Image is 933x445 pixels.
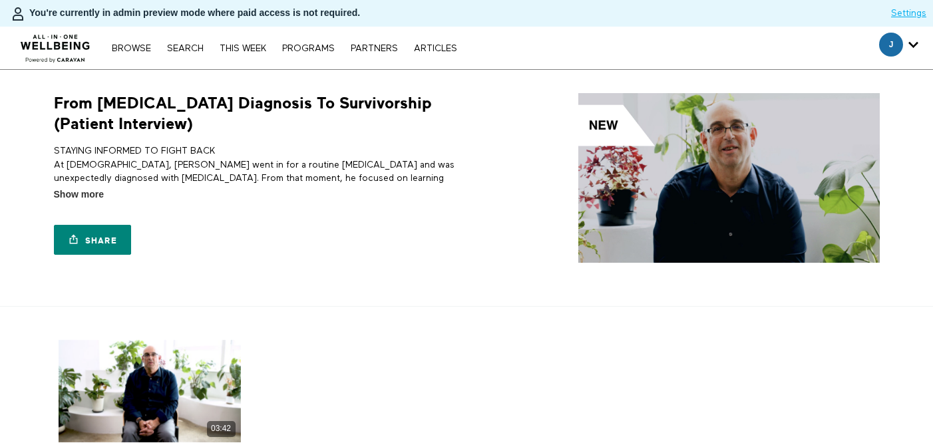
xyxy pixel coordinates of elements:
p: STAYING INFORMED TO FIGHT BACK At [DEMOGRAPHIC_DATA], [PERSON_NAME] went in for a routine [MEDICA... [54,144,462,252]
a: PROGRAMS [276,44,341,53]
nav: Primary [105,41,463,55]
a: Search [160,44,210,53]
a: ARTICLES [407,44,464,53]
span: Show more [54,188,104,202]
a: Share [54,225,131,255]
a: THIS WEEK [213,44,273,53]
a: Browse [105,44,158,53]
h1: From [MEDICAL_DATA] Diagnosis To Survivorship (Patient Interview) [54,93,462,134]
img: CARAVAN [15,25,96,65]
a: PARTNERS [344,44,405,53]
img: person-bdfc0eaa9744423c596e6e1c01710c89950b1dff7c83b5d61d716cfd8139584f.svg [10,6,26,22]
div: 03:42 [207,421,236,436]
a: Settings [891,7,926,20]
img: From Cancer Diagnosis To Survivorship (Patient Interview) [578,93,880,263]
div: Secondary [869,27,928,69]
a: From Cancer Diagnosis To Survivorship - Patient Interview 03:42 [59,340,241,442]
